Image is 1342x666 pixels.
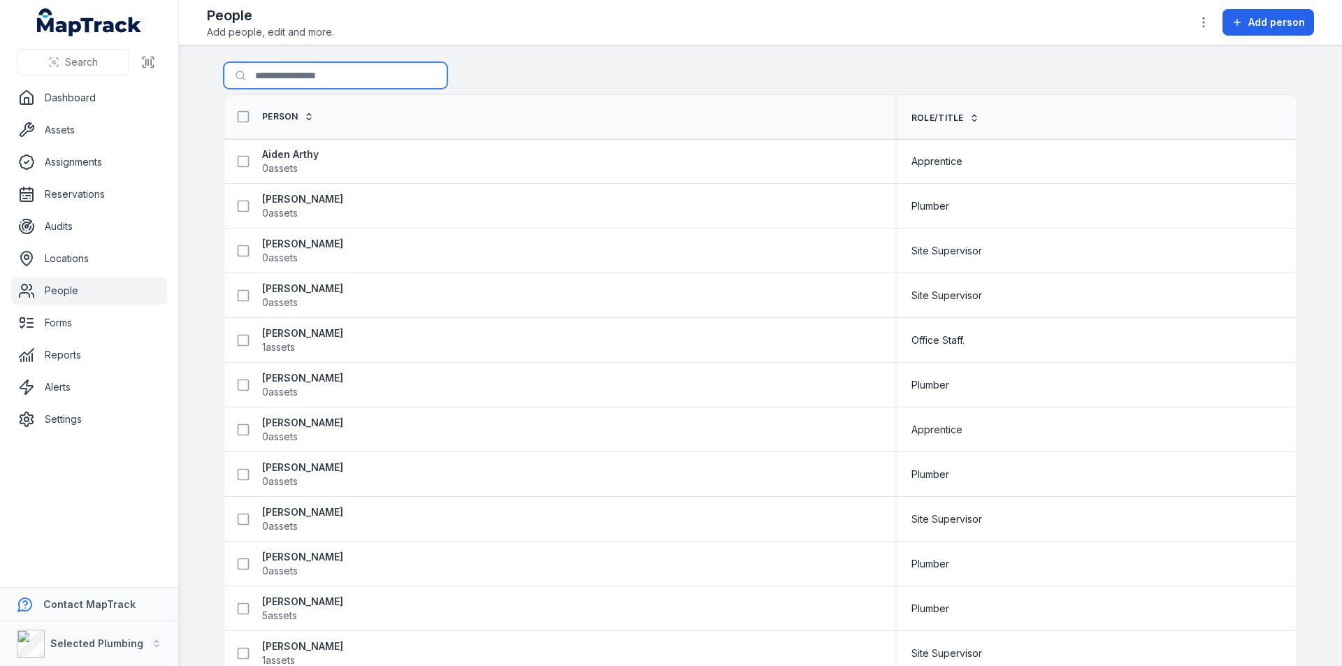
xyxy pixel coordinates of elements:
[262,326,343,354] a: [PERSON_NAME]1assets
[262,416,343,444] a: [PERSON_NAME]0assets
[11,148,167,176] a: Assignments
[911,333,965,347] span: Office Staff.
[262,237,343,251] strong: [PERSON_NAME]
[262,371,343,399] a: [PERSON_NAME]0assets
[262,251,298,265] span: 0 assets
[262,237,343,265] a: [PERSON_NAME]0assets
[262,461,343,488] a: [PERSON_NAME]0assets
[11,116,167,144] a: Assets
[911,199,949,213] span: Plumber
[262,371,343,385] strong: [PERSON_NAME]
[43,598,136,610] strong: Contact MapTrack
[11,309,167,337] a: Forms
[911,244,982,258] span: Site Supervisor
[911,557,949,571] span: Plumber
[262,192,343,220] a: [PERSON_NAME]0assets
[262,282,343,296] strong: [PERSON_NAME]
[911,289,982,303] span: Site Supervisor
[207,6,334,25] h2: People
[262,385,298,399] span: 0 assets
[262,639,343,653] strong: [PERSON_NAME]
[262,564,298,578] span: 0 assets
[11,277,167,305] a: People
[1248,15,1305,29] span: Add person
[262,475,298,488] span: 0 assets
[262,340,295,354] span: 1 assets
[37,8,142,36] a: MapTrack
[262,147,319,161] strong: Aiden Arthy
[17,49,129,75] button: Search
[262,461,343,475] strong: [PERSON_NAME]
[262,430,298,444] span: 0 assets
[11,180,167,208] a: Reservations
[11,405,167,433] a: Settings
[262,296,298,310] span: 0 assets
[911,468,949,482] span: Plumber
[262,595,343,609] strong: [PERSON_NAME]
[262,111,298,122] span: Person
[262,416,343,430] strong: [PERSON_NAME]
[65,55,98,69] span: Search
[262,550,343,564] strong: [PERSON_NAME]
[911,646,982,660] span: Site Supervisor
[911,602,949,616] span: Plumber
[262,206,298,220] span: 0 assets
[262,147,319,175] a: Aiden Arthy0assets
[262,505,343,533] a: [PERSON_NAME]0assets
[911,378,949,392] span: Plumber
[262,111,314,122] a: Person
[911,113,964,124] span: Role/Title
[11,212,167,240] a: Audits
[262,550,343,578] a: [PERSON_NAME]0assets
[911,512,982,526] span: Site Supervisor
[262,609,297,623] span: 5 assets
[262,161,298,175] span: 0 assets
[911,154,962,168] span: Apprentice
[11,245,167,273] a: Locations
[207,25,334,39] span: Add people, edit and more.
[50,637,143,649] strong: Selected Plumbing
[262,192,343,206] strong: [PERSON_NAME]
[262,282,343,310] a: [PERSON_NAME]0assets
[262,595,343,623] a: [PERSON_NAME]5assets
[262,519,298,533] span: 0 assets
[11,373,167,401] a: Alerts
[1222,9,1314,36] button: Add person
[262,505,343,519] strong: [PERSON_NAME]
[911,113,979,124] a: Role/Title
[911,423,962,437] span: Apprentice
[11,84,167,112] a: Dashboard
[262,326,343,340] strong: [PERSON_NAME]
[11,341,167,369] a: Reports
